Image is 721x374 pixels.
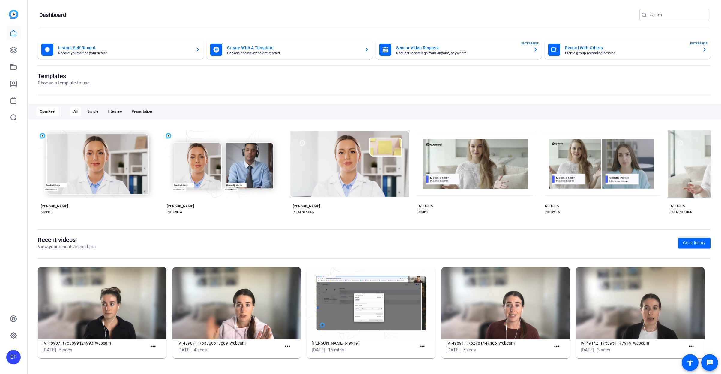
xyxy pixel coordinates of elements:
img: IV_48907_1753899424993_webcam [38,267,166,339]
span: [DATE] [446,347,460,353]
div: PRESENTATION [671,210,692,214]
a: Go to library [678,238,711,248]
span: Start with [PERSON_NAME] [332,151,376,155]
h1: Templates [38,72,90,80]
div: All [70,107,81,116]
h1: IV_49142_1750951177919_webcam [581,339,685,347]
span: Start with [PERSON_NAME] [80,151,124,155]
span: 3 secs [597,347,610,353]
span: Preview Atticus [594,169,618,172]
mat-icon: more_horiz [687,343,695,350]
mat-icon: more_horiz [418,343,426,350]
mat-icon: check_circle [702,150,709,157]
div: Interview [104,107,126,116]
div: OpenReel [36,107,59,116]
div: EF [6,350,21,364]
mat-card-subtitle: Record yourself or your screen [58,51,190,55]
mat-card-subtitle: Choose a template to get started [227,51,359,55]
div: [PERSON_NAME] [167,204,194,208]
mat-icon: more_horiz [149,343,157,350]
mat-icon: check_circle [576,150,583,157]
span: ENTERPRISE [690,41,708,46]
span: 7 secs [463,347,476,353]
mat-card-title: Record With Others [565,44,697,51]
p: View your recent videos here [38,243,96,250]
div: ATTICUS [545,204,559,208]
h1: IV_48907_1753899424993_webcam [43,339,147,347]
button: Send A Video RequestRequest recordings from anyone, anywhereENTERPRISE [376,40,542,59]
span: Start with [PERSON_NAME] [206,151,250,155]
span: Preview [PERSON_NAME] [82,169,122,172]
input: Search [650,11,704,19]
span: 4 secs [194,347,207,353]
span: Preview Atticus [468,169,492,172]
h1: [PERSON_NAME] (49919) [312,339,416,347]
mat-icon: check_circle [198,150,205,157]
mat-icon: check_circle [324,150,331,157]
mat-icon: play_arrow [73,167,80,174]
div: INTERVIEW [545,210,560,214]
img: IV_49142_1750951177919_webcam [576,267,705,339]
div: INTERVIEW [167,210,182,214]
mat-card-subtitle: Request recordings from anyone, anywhere [396,51,528,55]
mat-icon: message [706,359,713,366]
div: SIMPLE [419,210,429,214]
div: ATTICUS [419,204,433,208]
h1: Recent videos [38,236,96,243]
h1: IV_49891_1752781447486_webcam [446,339,551,347]
span: Preview [PERSON_NAME] [334,169,374,172]
span: Go to library [683,240,706,246]
img: IV_49891_1752781447486_webcam [441,267,570,339]
mat-card-title: Send A Video Request [396,44,528,51]
div: [PERSON_NAME] [293,204,320,208]
h1: Dashboard [39,11,66,19]
div: Presentation [128,107,156,116]
span: ENTERPRISE [521,41,539,46]
div: ATTICUS [671,204,685,208]
div: Simple [84,107,102,116]
button: Record With OthersStart a group recording sessionENTERPRISE [545,40,711,59]
mat-icon: play_arrow [199,167,206,174]
mat-icon: more_horiz [553,343,561,350]
span: [DATE] [43,347,56,353]
h1: IV_48907_1753300513689_webcam [177,339,282,347]
mat-icon: play_arrow [585,167,592,174]
p: Choose a template to use [38,80,90,87]
mat-card-title: Instant Self Record [58,44,190,51]
mat-icon: accessibility [687,359,694,366]
mat-card-title: Create With A Template [227,44,359,51]
mat-card-subtitle: Start a group recording session [565,51,697,55]
button: Create With A TemplateChoose a template to get started [207,40,372,59]
mat-icon: check_circle [450,150,457,157]
span: 5 secs [59,347,72,353]
button: Instant Self RecordRecord yourself or your screen [38,40,204,59]
mat-icon: more_horiz [284,343,291,350]
div: PRESENTATION [293,210,314,214]
div: [PERSON_NAME] [41,204,68,208]
span: [DATE] [312,347,325,353]
span: Start with [PERSON_NAME] [458,151,502,155]
span: [DATE] [177,347,191,353]
img: blue-gradient.svg [9,10,18,19]
mat-icon: play_arrow [325,167,332,174]
span: 15 mins [328,347,344,353]
span: Start with [PERSON_NAME] [584,151,628,155]
mat-icon: check_circle [72,150,79,157]
img: Matti Simple (49919) [307,267,435,339]
div: SIMPLE [41,210,51,214]
span: [DATE] [581,347,594,353]
mat-icon: play_arrow [459,167,466,174]
span: Preview [PERSON_NAME] [208,169,248,172]
img: IV_48907_1753300513689_webcam [172,267,301,339]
